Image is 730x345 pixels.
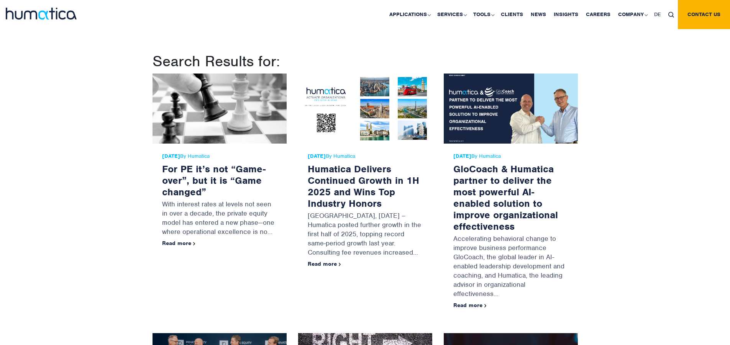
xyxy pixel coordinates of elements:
[162,153,277,159] span: By Humatica
[162,198,277,240] p: With interest rates at levels not seen in over a decade, the private equity model has entered a n...
[339,263,341,266] img: arrowicon
[6,8,77,20] img: logo
[484,304,487,307] img: arrowicon
[654,11,661,18] span: DE
[308,209,423,261] p: [GEOGRAPHIC_DATA], [DATE] – Humatica posted further growth in the first half of 2025, topping rec...
[308,153,423,159] span: By Humatica
[308,163,419,209] a: Humatica Delivers Continued Growth in 1H 2025 and Wins Top Industry Honors
[153,74,287,144] img: For PE it’s not “Game-over”, but it is “Game changed”
[453,153,568,159] span: By Humatica
[162,163,266,198] a: For PE it’s not “Game-over”, but it is “Game changed”
[308,260,341,267] a: Read more
[453,153,471,159] strong: [DATE]
[453,232,568,302] p: Accelerating behavioral change to improve business performance GloCoach, the global leader in AI-...
[162,240,195,247] a: Read more
[453,163,558,232] a: GloCoach & Humatica partner to deliver the most powerful AI-enabled solution to improve organizat...
[444,74,578,144] img: GloCoach & Humatica partner to deliver the most powerful AI-enabled solution to improve organizat...
[453,302,487,309] a: Read more
[668,12,674,18] img: search_icon
[308,153,326,159] strong: [DATE]
[153,52,578,70] h1: Search Results for:
[193,242,195,245] img: arrowicon
[298,74,432,144] img: Humatica Delivers Continued Growth in 1H 2025 and Wins Top Industry Honors
[162,153,180,159] strong: [DATE]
